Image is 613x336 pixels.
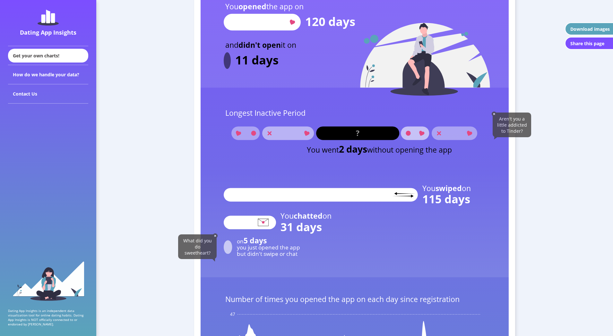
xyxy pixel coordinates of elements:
[244,236,267,246] tspan: 5 days
[230,311,235,317] tspan: 47
[307,143,452,155] text: You went
[462,183,471,193] tspan: on
[339,143,367,155] tspan: 2 days
[422,183,471,193] text: You
[8,49,88,63] div: Get your own charts!
[183,238,212,256] span: What did you do sweetheart?
[225,40,296,50] text: and
[225,108,306,118] text: Longest Inactive Period
[497,116,527,134] span: Aren't you a little addicted to Tinder?
[323,211,332,221] tspan: on
[237,244,300,251] text: you just opened the app
[305,14,355,30] text: 120 days
[422,192,470,207] text: 115 days
[367,145,452,155] tspan: without opening the app
[237,250,298,257] text: but didn't swipe or chat
[237,236,267,246] text: on
[238,1,266,12] tspan: opened
[281,40,296,50] tspan: it on
[213,233,218,238] img: close-solid-white.82ef6a3c.svg
[8,308,88,326] p: Dating App Insights is an independent data visualization tool for online dating habits. Dating Ap...
[281,211,332,221] text: You
[238,40,281,50] tspan: didn't open
[436,183,462,193] tspan: swiped
[225,1,304,12] text: You
[10,29,87,36] div: Dating App Insights
[38,10,59,26] img: dating-app-insights-logo.5abe6921.svg
[12,261,84,301] img: sidebar_girl.91b9467e.svg
[225,294,460,304] text: Number of times you opened the app on each day since registration
[565,37,613,50] button: Share this page
[356,128,359,138] text: ?
[565,22,613,35] button: Download images
[8,65,88,84] div: How do we handle your data?
[8,84,88,104] div: Contact Us
[570,26,610,32] div: Download images
[570,40,604,46] div: Share this page
[235,52,279,68] text: 11 days
[294,211,323,221] tspan: chatted
[281,219,322,234] text: 31 days
[266,1,304,12] tspan: the app on
[492,112,496,116] img: close-solid-white.82ef6a3c.svg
